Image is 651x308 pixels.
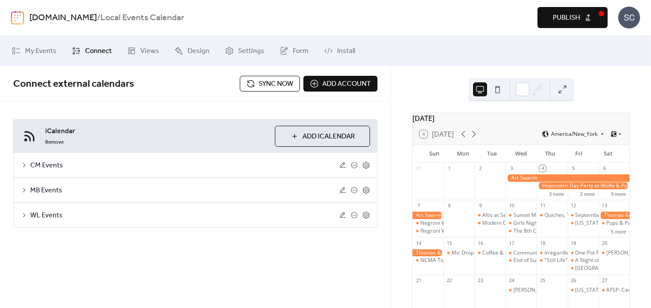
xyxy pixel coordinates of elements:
[444,249,475,257] div: Mic Drop Club
[482,212,556,219] div: Altis at Serenity Sangria Social
[30,160,339,171] span: CM Events
[508,240,515,246] div: 17
[539,202,546,209] div: 11
[568,249,599,257] div: One-Pot Pasta
[539,277,546,284] div: 25
[415,202,422,209] div: 7
[568,212,599,219] div: September Apples Aplenty
[570,202,577,209] div: 12
[477,165,484,172] div: 2
[100,10,184,26] b: Local Events Calendar
[413,249,444,257] div: Thomas & Friends in the Garden at New Hope Valley Railway
[606,219,644,227] div: Pups & Pastries
[598,212,630,219] div: Thomas & Friends in the Garden at New Hope Valley Railway
[482,249,523,257] div: Coffee & Culture
[601,165,608,172] div: 6
[539,165,546,172] div: 4
[65,39,118,63] a: Connect
[598,249,630,257] div: Wilson Jazz Festival
[240,76,300,92] button: Sync now
[121,39,166,63] a: Views
[551,131,598,137] span: America/New_York
[537,212,568,219] div: Quiches, Tarts, Pies ... Oh My!
[505,219,537,227] div: Girls Night Out
[446,165,453,172] div: 1
[420,257,473,264] div: NCMA Tidewater Tea
[539,240,546,246] div: 18
[544,257,601,264] div: "Still Life" Wine Tasting
[474,219,505,227] div: Modern Calligraphy for Beginners at W.E.L.D. Wine & Beer
[568,287,599,294] div: North Carolina FC vs. Miami FC: Fall Fest/State Fair/College Night
[505,249,537,257] div: Community Yoga Flow With Corepower Yoga
[598,219,630,227] div: Pups & Pastries
[21,127,38,145] img: ical
[570,165,577,172] div: 5
[505,257,537,264] div: End of Summer Cast Iron Cooking
[273,39,315,63] a: Form
[420,145,448,163] div: Sun
[598,287,630,294] div: AFSP- Central Carolina Out of the Darkness Walk
[452,249,486,257] div: Mic Drop Club
[413,212,444,219] div: Art Swarm
[85,46,112,57] span: Connect
[576,190,598,197] button: 2 more
[415,277,422,284] div: 21
[568,265,599,272] div: Homegrown National Park with Professor Doug Tallamy
[505,227,537,235] div: The 8th Continent with Dr. Meg Lowman
[420,227,487,235] div: Negroni Week Kickoff Event
[545,190,567,197] button: 3 more
[565,145,594,163] div: Fri
[238,46,264,57] span: Settings
[608,190,630,197] button: 9 more
[446,277,453,284] div: 22
[474,212,505,219] div: Altis at Serenity Sangria Social
[570,277,577,284] div: 26
[508,277,515,284] div: 24
[337,46,355,57] span: Install
[505,174,630,182] div: Art Swarm
[601,240,608,246] div: 20
[446,202,453,209] div: 8
[474,249,505,257] div: Coffee & Culture
[448,145,477,163] div: Mon
[415,240,422,246] div: 14
[140,46,159,57] span: Views
[513,287,584,294] div: [PERSON_NAME]’s Book Club
[25,46,57,57] span: My Events
[477,202,484,209] div: 9
[5,39,63,63] a: My Events
[570,240,577,246] div: 19
[482,219,624,227] div: Modern Calligraphy for Beginners at W.E.L.D. Wine & Beer
[420,219,487,227] div: Negroni Week Kickoff Event
[594,145,623,163] div: Sat
[506,145,535,163] div: Wed
[168,39,216,63] a: Design
[537,249,568,257] div: Irregardless' 2005 Dinner
[259,79,293,89] span: Sync now
[505,287,537,294] div: Evelyn’s Book Club
[537,182,630,190] div: Hopscotch Day Party at Wolfe & Porter
[317,39,362,63] a: Install
[218,39,271,63] a: Settings
[45,139,64,146] span: Remove
[575,212,640,219] div: September Apples Aplenty
[13,74,134,94] span: Connect external calendars
[11,11,24,25] img: logo
[275,126,370,147] button: Add iCalendar
[30,185,339,196] span: MB Events
[303,76,377,92] button: Add account
[536,145,565,163] div: Thu
[618,7,640,28] div: SC
[537,7,608,28] button: Publish
[568,219,599,227] div: North Carolina FC vs. El Paso Locomotive: BBQ, Beer, Bourbon Night
[513,227,611,235] div: The 8th Continent with [PERSON_NAME]
[97,10,100,26] b: /
[29,10,97,26] a: [DOMAIN_NAME]
[302,131,355,142] span: Add iCalendar
[30,210,339,221] span: WL Events
[505,212,537,219] div: Sunset Music Series
[508,202,515,209] div: 10
[513,257,595,264] div: End of Summer Cast Iron Cooking
[415,165,422,172] div: 31
[188,46,210,57] span: Design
